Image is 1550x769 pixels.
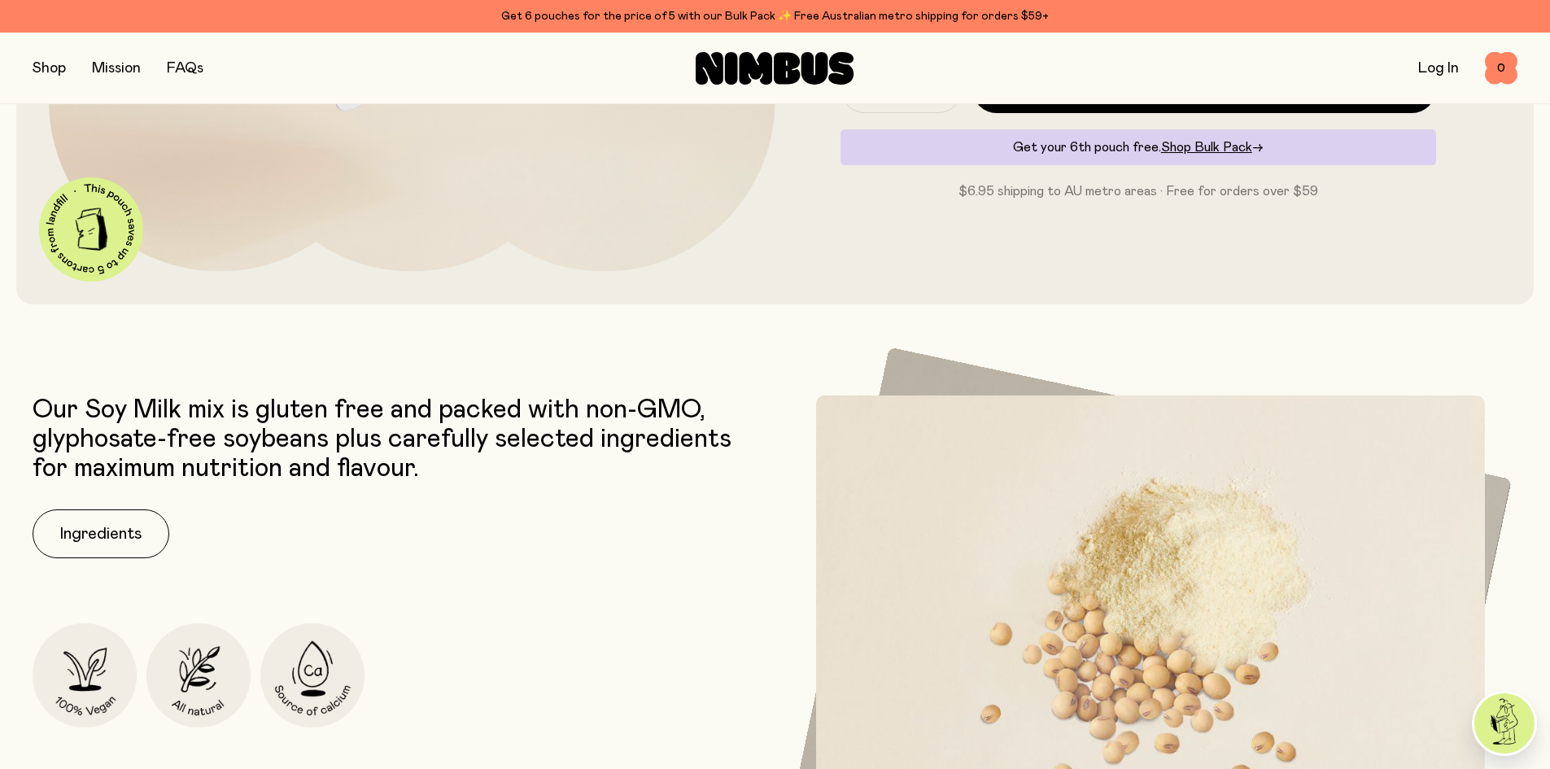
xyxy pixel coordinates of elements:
[1418,61,1459,76] a: Log In
[33,7,1517,26] div: Get 6 pouches for the price of 5 with our Bulk Pack ✨ Free Australian metro shipping for orders $59+
[33,509,169,558] button: Ingredients
[92,61,141,76] a: Mission
[1485,52,1517,85] button: 0
[1161,141,1252,154] span: Shop Bulk Pack
[840,129,1437,165] div: Get your 6th pouch free.
[167,61,203,76] a: FAQs
[1161,141,1264,154] a: Shop Bulk Pack→
[840,181,1437,201] p: $6.95 shipping to AU metro areas · Free for orders over $59
[1474,693,1535,754] img: agent
[33,395,767,483] p: Our Soy Milk mix is gluten free and packed with non-GMO, glyphosate-free soybeans plus carefully ...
